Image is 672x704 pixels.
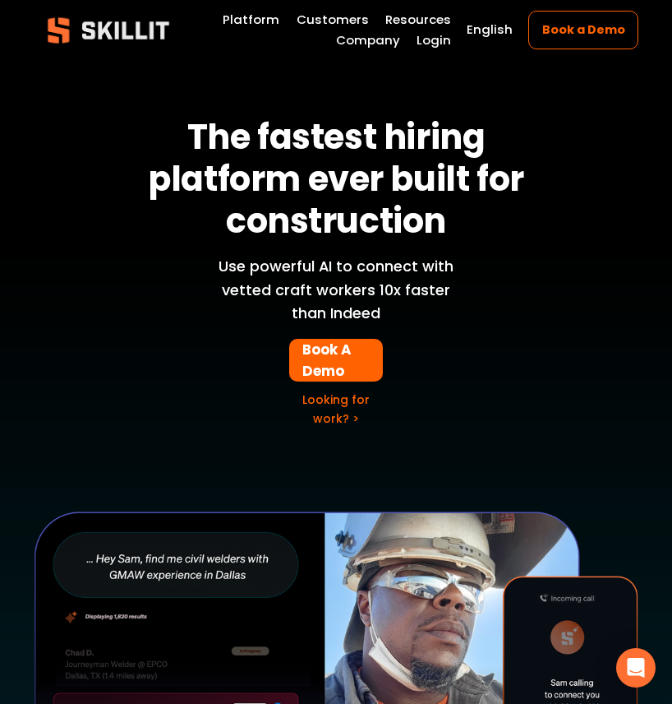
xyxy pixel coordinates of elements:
[302,391,370,426] a: Looking for work? >
[385,11,451,29] span: Resources
[223,9,279,30] a: Platform
[34,6,183,55] img: Skillit
[616,648,656,688] div: Open Intercom Messenger
[297,9,369,30] a: Customers
[289,339,383,382] a: Book A Demo
[417,30,451,51] a: Login
[467,20,513,40] div: language picker
[148,113,531,245] strong: The fastest hiring platform ever built for construction
[336,30,400,51] a: Company
[213,255,459,326] p: Use powerful AI to connect with vetted craft workers 10x faster than Indeed
[467,21,513,39] span: English
[528,11,638,49] a: Book a Demo
[385,9,451,30] a: folder dropdown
